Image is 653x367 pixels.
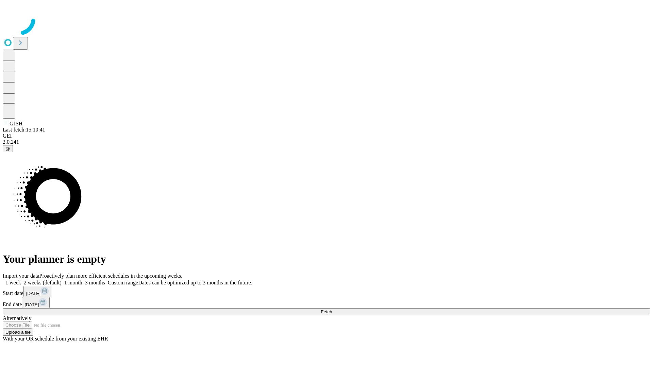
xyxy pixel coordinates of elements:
[23,286,51,297] button: [DATE]
[108,280,138,285] span: Custom range
[3,308,650,315] button: Fetch
[3,315,31,321] span: Alternatively
[3,145,13,152] button: @
[26,291,40,296] span: [DATE]
[3,336,108,342] span: With your OR schedule from your existing EHR
[3,273,39,279] span: Import your data
[5,280,21,285] span: 1 week
[321,309,332,314] span: Fetch
[3,127,45,133] span: Last fetch: 15:10:41
[3,286,650,297] div: Start date
[3,253,650,265] h1: Your planner is empty
[24,280,62,285] span: 2 weeks (default)
[3,133,650,139] div: GEI
[24,302,39,307] span: [DATE]
[22,297,50,308] button: [DATE]
[39,273,182,279] span: Proactively plan more efficient schedules in the upcoming weeks.
[5,146,10,151] span: @
[3,297,650,308] div: End date
[3,139,650,145] div: 2.0.241
[3,329,33,336] button: Upload a file
[138,280,252,285] span: Dates can be optimized up to 3 months in the future.
[85,280,105,285] span: 3 months
[64,280,82,285] span: 1 month
[10,121,22,126] span: GJSH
